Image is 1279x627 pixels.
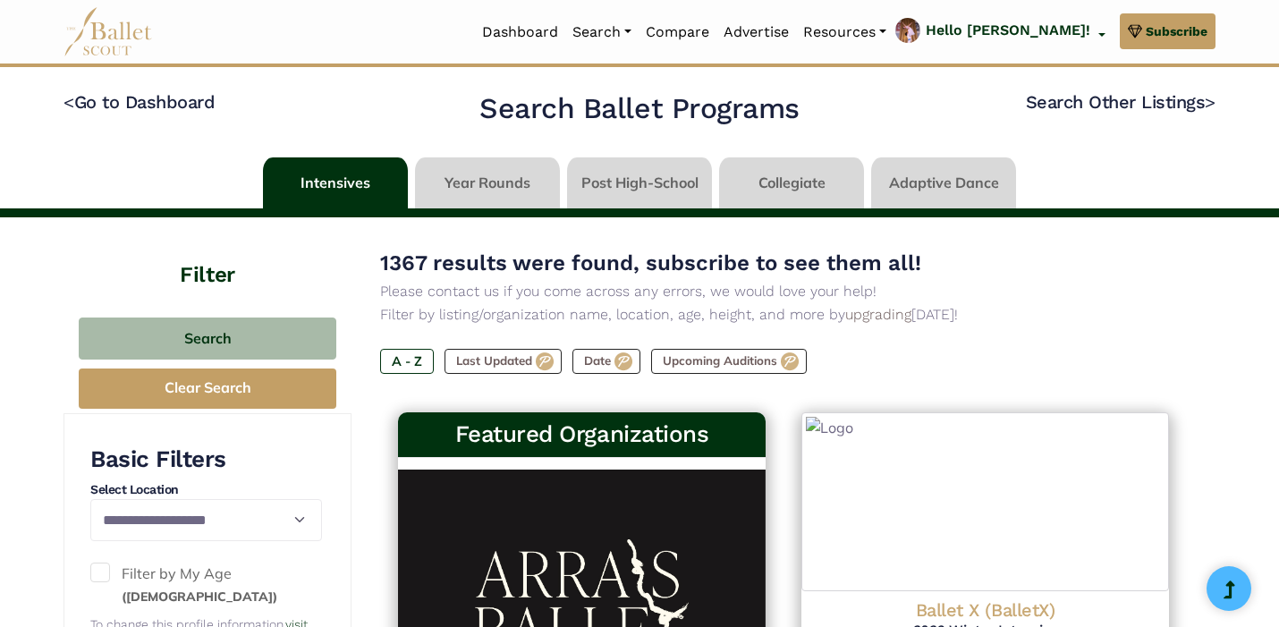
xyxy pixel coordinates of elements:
span: 1367 results were found, subscribe to see them all! [380,250,921,275]
a: profile picture Hello [PERSON_NAME]! [894,16,1105,47]
a: upgrading [845,306,911,323]
a: Resources [796,13,894,51]
a: Advertise [716,13,796,51]
li: Intensives [259,157,411,208]
label: Filter by My Age [90,563,322,608]
span: Subscribe [1146,21,1207,41]
label: A - Z [380,349,434,374]
label: Date [572,349,640,374]
h4: Select Location [90,481,322,499]
a: Dashboard [475,13,565,51]
li: Post High-School [563,157,716,208]
h4: Ballet X (BalletX) [816,598,1155,622]
small: ([DEMOGRAPHIC_DATA]) [122,589,277,605]
li: Adaptive Dance [868,157,1020,208]
a: <Go to Dashboard [64,91,215,113]
label: Last Updated [445,349,562,374]
code: > [1205,90,1215,113]
h3: Basic Filters [90,445,322,475]
button: Search [79,318,336,360]
label: Upcoming Auditions [651,349,807,374]
p: Hello [PERSON_NAME]! [926,19,1090,42]
a: Search Other Listings> [1026,91,1215,113]
img: profile picture [895,18,920,55]
h4: Filter [64,217,352,291]
li: Collegiate [716,157,868,208]
h2: Search Ballet Programs [479,90,799,128]
h3: Featured Organizations [412,419,751,450]
img: gem.svg [1128,21,1142,41]
p: Please contact us if you come across any errors, we would love your help! [380,280,1187,303]
li: Year Rounds [411,157,563,208]
a: Compare [639,13,716,51]
a: Search [565,13,639,51]
button: Clear Search [79,369,336,409]
code: < [64,90,74,113]
p: Filter by listing/organization name, location, age, height, and more by [DATE]! [380,303,1187,326]
img: Logo [801,412,1169,591]
a: Subscribe [1120,13,1215,49]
